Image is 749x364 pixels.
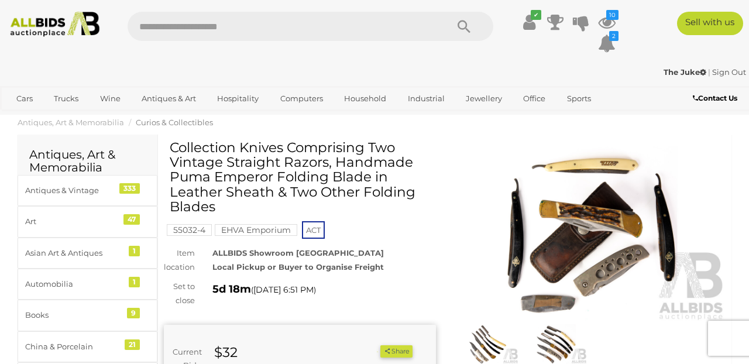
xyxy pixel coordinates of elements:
h1: Collection Knives Comprising Two Vintage Straight Razors, Handmade Puma Emperor Folding Blade in ... [170,140,433,214]
a: Books 9 [18,300,157,331]
i: ✔ [531,10,541,20]
li: Unwatch this item [367,346,379,358]
a: Art 47 [18,206,157,237]
a: Office [516,89,553,108]
a: Industrial [400,89,452,108]
div: Asian Art & Antiques [25,246,122,260]
div: 21 [125,339,140,350]
a: 10 [598,12,616,33]
div: 1 [129,277,140,287]
a: 55032-4 [167,225,212,235]
a: [GEOGRAPHIC_DATA] [9,108,107,128]
strong: ALLBIDS Showroom [GEOGRAPHIC_DATA] [212,248,384,257]
div: Set to close [155,280,204,307]
span: ( ) [251,285,316,294]
a: Antiques & Vintage 333 [18,175,157,206]
div: Art [25,215,122,228]
a: Wine [92,89,128,108]
a: Contact Us [693,92,740,105]
span: [DATE] 6:51 PM [253,284,314,295]
strong: Local Pickup or Buyer to Organise Freight [212,262,384,272]
a: 2 [598,33,616,54]
a: Antiques & Art [134,89,204,108]
div: China & Porcelain [25,340,122,353]
i: 10 [606,10,619,20]
span: | [708,67,710,77]
div: Antiques & Vintage [25,184,122,197]
span: ACT [302,221,325,239]
div: Books [25,308,122,322]
a: Household [336,89,394,108]
a: Computers [273,89,331,108]
a: Trucks [46,89,86,108]
a: Jewellery [458,89,510,108]
a: Sell with us [677,12,743,35]
strong: 5d 18m [212,283,251,296]
a: Hospitality [209,89,266,108]
b: Contact Us [693,94,737,102]
strong: The Juke [664,67,706,77]
img: Collection Knives Comprising Two Vintage Straight Razors, Handmade Puma Emperor Folding Blade in ... [456,324,518,364]
img: Allbids.com.au [5,12,104,37]
div: Item location [155,246,204,274]
a: Sports [559,89,599,108]
a: Cars [9,89,40,108]
div: 9 [127,308,140,318]
a: Sign Out [712,67,746,77]
div: Automobilia [25,277,122,291]
a: Antiques, Art & Memorabilia [18,118,124,127]
div: 333 [119,183,140,194]
mark: 55032-4 [167,224,212,236]
div: 47 [123,214,140,225]
a: China & Porcelain 21 [18,331,157,362]
a: Asian Art & Antiques 1 [18,238,157,269]
button: Share [380,345,413,358]
a: EHVA Emporium [215,225,297,235]
a: ✔ [521,12,538,33]
strong: $32 [214,344,238,360]
mark: EHVA Emporium [215,224,297,236]
img: Collection Knives Comprising Two Vintage Straight Razors, Handmade Puma Emperor Folding Blade in ... [453,146,726,322]
h2: Antiques, Art & Memorabilia [29,148,146,174]
a: Automobilia 1 [18,269,157,300]
i: 2 [609,31,619,41]
div: 1 [129,246,140,256]
button: Search [435,12,493,41]
a: Curios & Collectibles [136,118,213,127]
img: Collection Knives Comprising Two Vintage Straight Razors, Handmade Puma Emperor Folding Blade in ... [524,324,586,364]
a: The Juke [664,67,708,77]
